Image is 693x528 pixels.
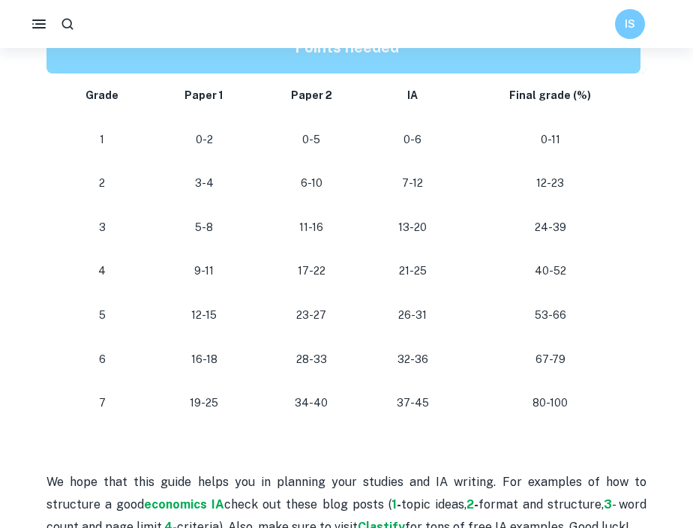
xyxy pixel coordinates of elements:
[64,173,139,193] p: 2
[472,393,628,413] p: 80-100
[269,393,354,413] p: 34-40
[291,89,332,101] strong: Paper 2
[378,305,448,325] p: 26-31
[64,217,139,238] p: 3
[472,305,628,325] p: 53-66
[378,261,448,281] p: 21-25
[472,173,628,193] p: 12-23
[163,349,244,370] p: 16-18
[472,261,628,281] p: 40-52
[64,393,139,413] p: 7
[269,349,354,370] p: 28-33
[378,130,448,150] p: 0-6
[407,89,418,101] strong: IA
[64,130,139,150] p: 1
[163,130,244,150] p: 0-2
[269,261,354,281] p: 17-22
[378,217,448,238] p: 13-20
[472,130,628,150] p: 0-11
[391,497,397,511] a: 1
[64,349,139,370] p: 6
[269,130,354,150] p: 0-5
[509,89,591,101] strong: Final grade (%)
[269,305,354,325] p: 23-27
[604,497,612,511] a: 3
[64,305,139,325] p: 5
[85,89,118,101] strong: Grade
[64,261,139,281] p: 4
[163,305,244,325] p: 12-15
[378,393,448,413] p: 37-45
[397,497,401,511] strong: -
[378,349,448,370] p: 32-36
[184,89,223,101] strong: Paper 1
[163,217,244,238] p: 5-8
[472,217,628,238] p: 24-39
[615,9,645,39] button: IS
[466,497,474,511] a: 2
[144,497,224,511] a: economics IA
[622,16,639,32] h6: IS
[472,349,628,370] p: 67-79
[163,393,244,413] p: 19-25
[163,261,244,281] p: 9-11
[269,173,354,193] p: 6-10
[269,217,354,238] p: 11-16
[163,173,244,193] p: 3-4
[378,173,448,193] p: 7-12
[474,497,478,511] strong: -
